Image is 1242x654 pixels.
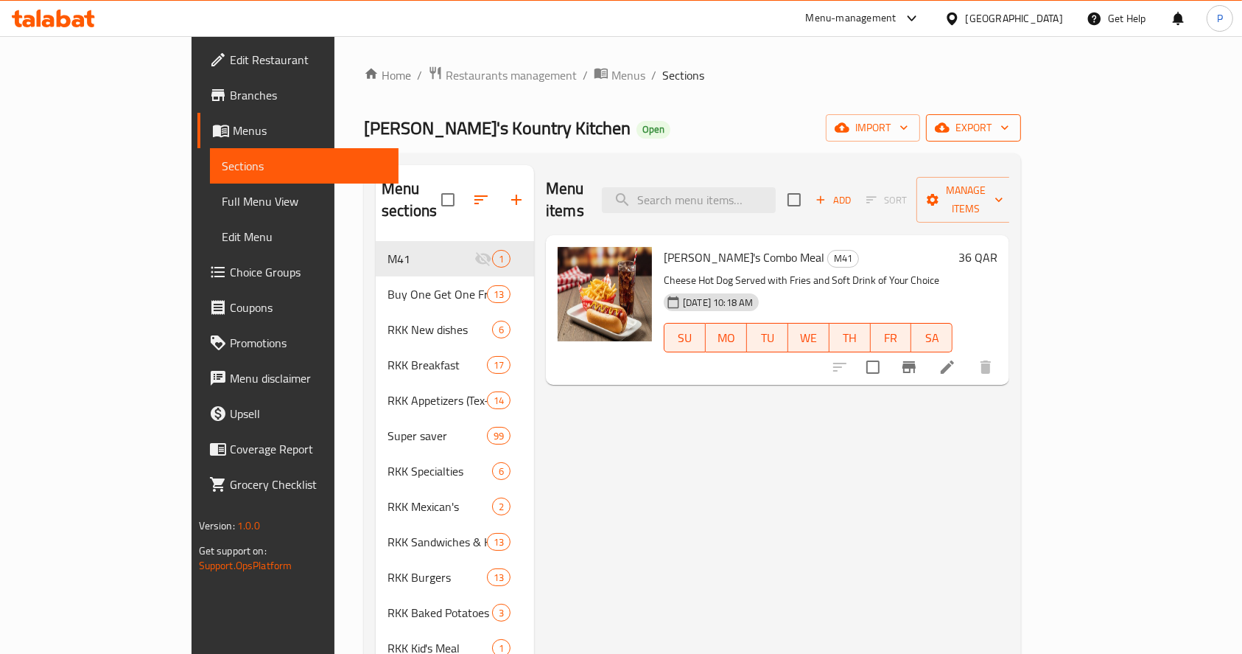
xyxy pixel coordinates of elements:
[747,323,788,352] button: TU
[712,327,741,349] span: MO
[706,323,747,352] button: MO
[376,524,534,560] div: RKK Sandwiches & Hotdogs13
[197,431,399,467] a: Coverage Report
[926,114,1021,142] button: export
[958,247,997,268] h6: 36 QAR
[376,276,534,312] div: Buy One Get One Free13
[664,246,824,268] span: [PERSON_NAME]'s Combo Meal
[636,121,670,139] div: Open
[794,327,824,349] span: WE
[197,290,399,325] a: Coupons
[779,184,810,215] span: Select section
[611,66,645,84] span: Menus
[428,66,577,85] a: Restaurants management
[487,285,511,303] div: items
[197,77,399,113] a: Branches
[230,334,387,352] span: Promotions
[493,465,510,479] span: 6
[916,177,1015,223] button: Manage items
[1217,10,1223,27] span: P
[493,252,510,266] span: 1
[546,178,584,222] h2: Menu items
[670,327,700,349] span: SU
[891,349,927,385] button: Branch-specific-item
[487,568,511,586] div: items
[230,476,387,493] span: Grocery Checklist
[492,462,511,480] div: items
[788,323,829,352] button: WE
[387,321,492,338] span: RKK New dishes
[492,250,511,268] div: items
[222,228,387,246] span: Edit Menu
[829,323,871,352] button: TH
[488,358,510,372] span: 17
[197,396,399,431] a: Upsell
[376,347,534,383] div: RKK Breakfast17
[376,595,534,630] div: RKK Baked Potatoes3
[222,157,387,175] span: Sections
[376,453,534,489] div: RKK Specialties6
[664,323,706,352] button: SU
[197,467,399,502] a: Grocery Checklist
[487,427,511,445] div: items
[877,327,906,349] span: FR
[387,427,487,445] div: Super saver
[199,556,292,575] a: Support.OpsPlatform
[387,285,487,303] span: Buy One Get One Free
[387,356,487,374] span: RKK Breakfast
[387,250,474,268] span: M41
[928,181,1003,218] span: Manage items
[488,394,510,408] span: 14
[487,392,511,409] div: items
[835,327,865,349] span: TH
[662,66,704,84] span: Sections
[938,358,956,376] a: Edit menu item
[376,560,534,595] div: RKK Burgers13
[387,392,487,409] span: RKK Appetizers (Tex-Mex)
[810,189,857,212] button: Add
[474,250,492,268] svg: Inactive section
[230,405,387,422] span: Upsell
[210,219,399,254] a: Edit Menu
[806,10,897,27] div: Menu-management
[911,323,952,352] button: SA
[493,323,510,337] span: 6
[197,361,399,396] a: Menu disclaimer
[230,51,387,69] span: Edit Restaurant
[376,383,534,418] div: RKK Appetizers (Tex-Mex)14
[828,250,858,267] span: M41
[387,498,492,515] div: RKK Mexican's
[237,516,260,535] span: 1.0.0
[199,541,267,560] span: Get support on:
[230,86,387,104] span: Branches
[387,604,492,622] div: RKK Baked Potatoes
[492,498,511,515] div: items
[488,571,510,585] span: 13
[199,516,235,535] span: Version:
[387,533,487,551] span: RKK Sandwiches & Hotdogs
[382,178,441,222] h2: Menu sections
[968,349,1003,385] button: delete
[813,192,853,209] span: Add
[432,184,463,215] span: Select all sections
[499,182,534,218] button: Add section
[602,187,776,213] input: search
[230,440,387,458] span: Coverage Report
[871,323,912,352] button: FR
[376,418,534,453] div: Super saver99
[636,123,670,136] span: Open
[210,148,399,184] a: Sections
[387,568,487,586] span: RKK Burgers
[230,263,387,281] span: Choice Groups
[938,119,1009,137] span: export
[651,66,656,84] li: /
[376,312,534,347] div: RKK New dishes6
[487,533,511,551] div: items
[230,369,387,387] span: Menu disclaimer
[210,184,399,219] a: Full Menu View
